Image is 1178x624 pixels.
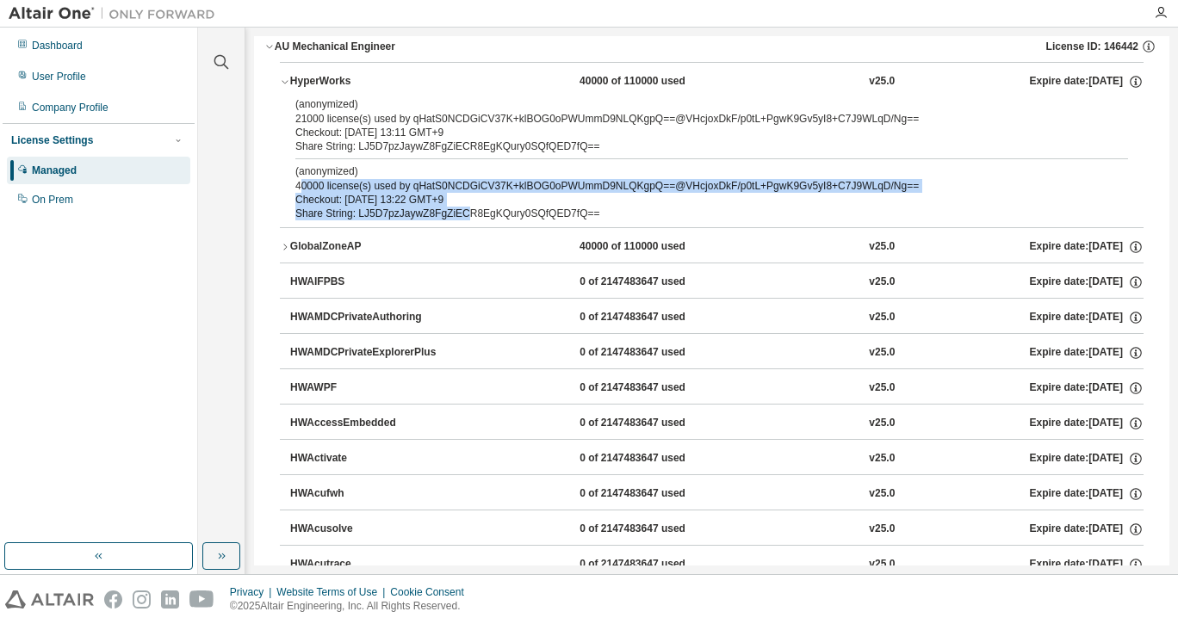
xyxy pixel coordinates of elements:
div: v25.0 [869,74,895,90]
div: HWAcusolve [290,522,445,537]
p: © 2025 Altair Engineering, Inc. All Rights Reserved. [230,599,474,614]
div: Expire date: [DATE] [1030,451,1144,466]
div: 0 of 2147483647 used [580,380,735,396]
div: HWAcufwh [290,486,445,502]
button: HWAIFPBS0 of 2147483647 usedv25.0Expire date:[DATE] [290,263,1144,301]
div: Website Terms of Use [276,585,390,599]
div: Expire date: [DATE] [1030,345,1144,361]
div: Cookie Consent [390,585,474,599]
img: youtube.svg [189,590,214,609]
div: License Settings [11,133,93,147]
div: Expire date: [DATE] [1030,486,1144,502]
div: HWAccessEmbedded [290,416,445,431]
div: HWAMDCPrivateExplorerPlus [290,345,445,361]
div: v25.0 [869,239,895,255]
div: Expire date: [DATE] [1030,310,1144,325]
div: Dashboard [32,39,83,53]
div: Checkout: [DATE] 13:22 GMT+9 [295,193,1087,207]
div: 40000 of 110000 used [580,74,735,90]
span: License ID: 146442 [1046,40,1138,53]
div: Managed [32,164,77,177]
button: HWAcufwh0 of 2147483647 usedv25.0Expire date:[DATE] [290,475,1144,513]
div: v25.0 [869,275,895,290]
div: v25.0 [869,557,895,572]
div: v25.0 [869,416,895,431]
div: Expire date: [DATE] [1030,74,1144,90]
button: GlobalZoneAP40000 of 110000 usedv25.0Expire date:[DATE] [280,228,1144,266]
img: Altair One [9,5,224,22]
button: AU Mechanical EngineerLicense ID: 146442 [264,28,1159,65]
div: AU Mechanical Engineer [275,40,395,53]
div: v25.0 [869,486,895,502]
div: v25.0 [869,310,895,325]
div: 40000 license(s) used by qHatS0NCDGiCV37K+klBOG0oPWUmmD9NLQKgpQ==@VHcjoxDkF/p0tL+PgwK9Gv5yI8+C7J9... [295,164,1087,193]
div: Expire date: [DATE] [1030,416,1144,431]
div: Share String: LJ5D7pzJaywZ8FgZiECR8EgKQury0SQfQED7fQ== [295,207,1087,220]
div: Expire date: [DATE] [1030,557,1144,572]
p: (anonymized) [295,97,1087,112]
button: HWAccessEmbedded0 of 2147483647 usedv25.0Expire date:[DATE] [290,405,1144,442]
div: Company Profile [32,101,108,114]
div: HWAIFPBS [290,275,445,290]
div: Checkout: [DATE] 13:11 GMT+9 [295,126,1087,139]
div: 40000 of 110000 used [580,239,735,255]
div: 21000 license(s) used by qHatS0NCDGiCV37K+klBOG0oPWUmmD9NLQKgpQ==@VHcjoxDkF/p0tL+PgwK9Gv5yI8+C7J9... [295,97,1087,126]
p: (anonymized) [295,164,1087,179]
button: HWAMDCPrivateAuthoring0 of 2147483647 usedv25.0Expire date:[DATE] [290,299,1144,337]
div: Share String: LJ5D7pzJaywZ8FgZiECR8EgKQury0SQfQED7fQ== [295,139,1087,153]
div: 0 of 2147483647 used [580,416,735,431]
button: HWAcusolve0 of 2147483647 usedv25.0Expire date:[DATE] [290,510,1144,548]
button: HWAMDCPrivateExplorerPlus0 of 2147483647 usedv25.0Expire date:[DATE] [290,334,1144,372]
div: 0 of 2147483647 used [580,557,735,572]
div: v25.0 [869,522,895,537]
div: v25.0 [869,451,895,466]
div: HWAcutrace [290,557,445,572]
button: HWAcutrace0 of 2147483647 usedv25.0Expire date:[DATE] [290,546,1144,584]
div: HyperWorks [290,74,445,90]
div: GlobalZoneAP [290,239,445,255]
div: User Profile [32,70,86,83]
div: 0 of 2147483647 used [580,522,735,537]
div: HWActivate [290,451,445,466]
div: v25.0 [869,380,895,396]
div: 0 of 2147483647 used [580,451,735,466]
div: Expire date: [DATE] [1030,522,1144,537]
img: altair_logo.svg [5,590,94,609]
div: v25.0 [869,345,895,361]
div: 0 of 2147483647 used [580,275,735,290]
img: facebook.svg [104,590,122,609]
div: HWAMDCPrivateAuthoring [290,310,445,325]
button: HyperWorks40000 of 110000 usedv25.0Expire date:[DATE] [280,63,1144,101]
img: linkedin.svg [161,590,179,609]
button: HWAWPF0 of 2147483647 usedv25.0Expire date:[DATE] [290,369,1144,407]
div: 0 of 2147483647 used [580,345,735,361]
div: 0 of 2147483647 used [580,486,735,502]
img: instagram.svg [133,590,151,609]
div: Privacy [230,585,276,599]
button: HWActivate0 of 2147483647 usedv25.0Expire date:[DATE] [290,440,1144,478]
div: On Prem [32,193,73,207]
div: Expire date: [DATE] [1030,380,1144,396]
div: 0 of 2147483647 used [580,310,735,325]
div: Expire date: [DATE] [1030,275,1144,290]
div: Expire date: [DATE] [1030,239,1144,255]
div: HWAWPF [290,380,445,396]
